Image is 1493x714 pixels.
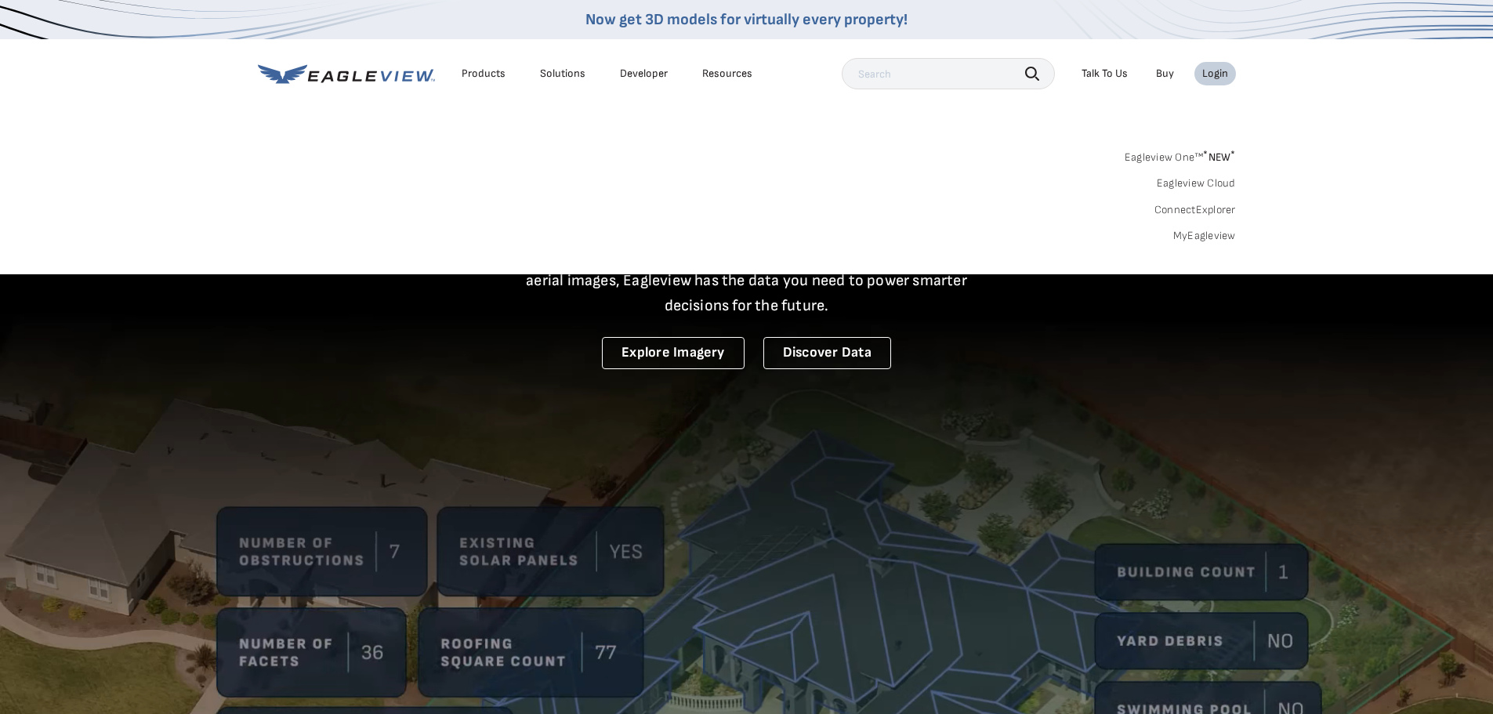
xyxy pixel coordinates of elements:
[842,58,1055,89] input: Search
[1154,203,1236,217] a: ConnectExplorer
[702,67,752,81] div: Resources
[462,67,506,81] div: Products
[1082,67,1128,81] div: Talk To Us
[585,10,908,29] a: Now get 3D models for virtually every property!
[602,337,745,369] a: Explore Imagery
[763,337,891,369] a: Discover Data
[620,67,668,81] a: Developer
[1157,176,1236,190] a: Eagleview Cloud
[1173,229,1236,243] a: MyEagleview
[540,67,585,81] div: Solutions
[507,243,987,318] p: A new era starts here. Built on more than 3.5 billion high-resolution aerial images, Eagleview ha...
[1125,146,1236,164] a: Eagleview One™*NEW*
[1203,150,1235,164] span: NEW
[1156,67,1174,81] a: Buy
[1202,67,1228,81] div: Login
